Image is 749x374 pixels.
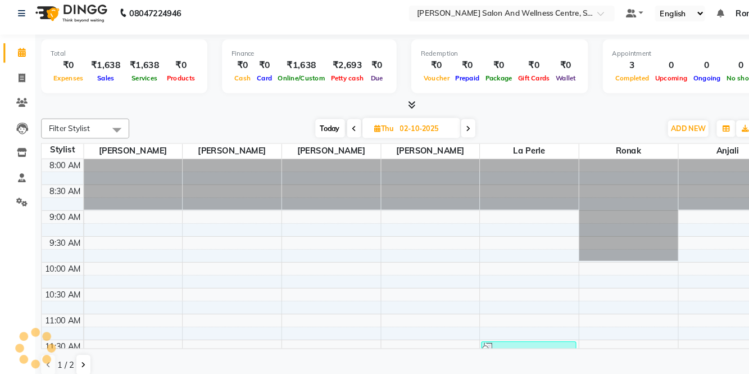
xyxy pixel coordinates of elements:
[649,145,743,159] span: Anjali
[493,64,529,76] div: ₹0
[41,308,80,320] div: 11:00 AM
[124,4,173,36] b: 08047224946
[624,64,660,76] div: 0
[365,145,459,159] span: [PERSON_NAME]
[48,64,83,76] div: ₹0
[243,64,263,76] div: ₹0
[40,145,80,157] div: Stylist
[433,78,461,86] span: Prepaid
[461,64,493,76] div: ₹0
[639,123,678,138] button: ADD NEW
[660,64,692,76] div: 0
[379,122,435,139] input: 2025-10-02
[352,78,369,86] span: Due
[263,64,314,76] div: ₹1,638
[46,160,80,172] div: 8:00 AM
[402,64,433,76] div: ₹0
[459,145,553,159] span: La perle
[41,333,80,345] div: 11:30 AM
[157,64,189,76] div: ₹0
[692,78,725,86] span: No show
[660,78,692,86] span: Ongoing
[314,78,351,86] span: Petty cash
[585,54,725,64] div: Appointment
[48,78,83,86] span: Expenses
[123,78,153,86] span: Services
[314,64,351,76] div: ₹2,693
[48,54,189,64] div: Total
[402,54,553,64] div: Redemption
[585,64,624,76] div: 3
[80,145,175,159] span: [PERSON_NAME]
[221,64,243,76] div: ₹0
[461,78,493,86] span: Package
[120,64,157,76] div: ₹1,638
[47,125,86,134] span: Filter Stylist
[243,78,263,86] span: Card
[221,54,370,64] div: Finance
[529,64,553,76] div: ₹0
[46,184,80,196] div: 8:30 AM
[83,64,120,76] div: ₹1,638
[90,78,112,86] span: Sales
[493,78,529,86] span: Gift Cards
[175,145,269,159] span: [PERSON_NAME]
[46,234,80,246] div: 9:30 AM
[642,126,675,134] span: ADD NEW
[692,64,725,76] div: 0
[585,78,624,86] span: Completed
[433,64,461,76] div: ₹0
[41,283,80,295] div: 10:30 AM
[529,78,553,86] span: Wallet
[263,78,314,86] span: Online/Custom
[41,259,80,271] div: 10:00 AM
[221,78,243,86] span: Cash
[402,78,433,86] span: Voucher
[55,351,71,363] span: 1 / 2
[624,78,660,86] span: Upcoming
[703,15,728,26] span: Ronak
[302,121,330,139] span: Today
[29,4,106,36] img: logo
[270,145,364,159] span: [PERSON_NAME]
[46,209,80,221] div: 9:00 AM
[554,145,648,159] span: Ronak
[356,126,379,134] span: Thu
[351,64,370,76] div: ₹0
[157,78,189,86] span: Products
